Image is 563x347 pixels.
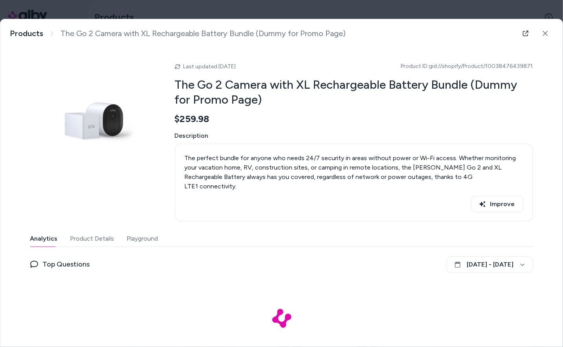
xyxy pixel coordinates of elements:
a: Products [10,29,43,38]
div: The perfect bundle for anyone who needs 24/7 security in areas without power or Wi-Fi access. Whe... [185,153,523,191]
span: The Go 2 Camera with XL Rechargeable Battery Bundle (Dummy for Promo Page) [61,29,346,38]
nav: breadcrumb [10,29,346,38]
button: [DATE] - [DATE] [446,256,533,273]
span: Description [175,131,533,141]
button: Product Details [70,231,114,247]
span: Product ID: gid://shopify/Product/10038476439871 [401,62,533,70]
button: Improve [471,196,523,212]
button: Playground [127,231,158,247]
button: Analytics [30,231,58,247]
img: go2-battery-bundle-w.png [30,57,156,183]
span: Top Questions [43,259,90,270]
span: $259.98 [175,113,209,125]
span: Last updated [DATE] [183,63,236,70]
h2: The Go 2 Camera with XL Rechargeable Battery Bundle (Dummy for Promo Page) [175,77,533,107]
